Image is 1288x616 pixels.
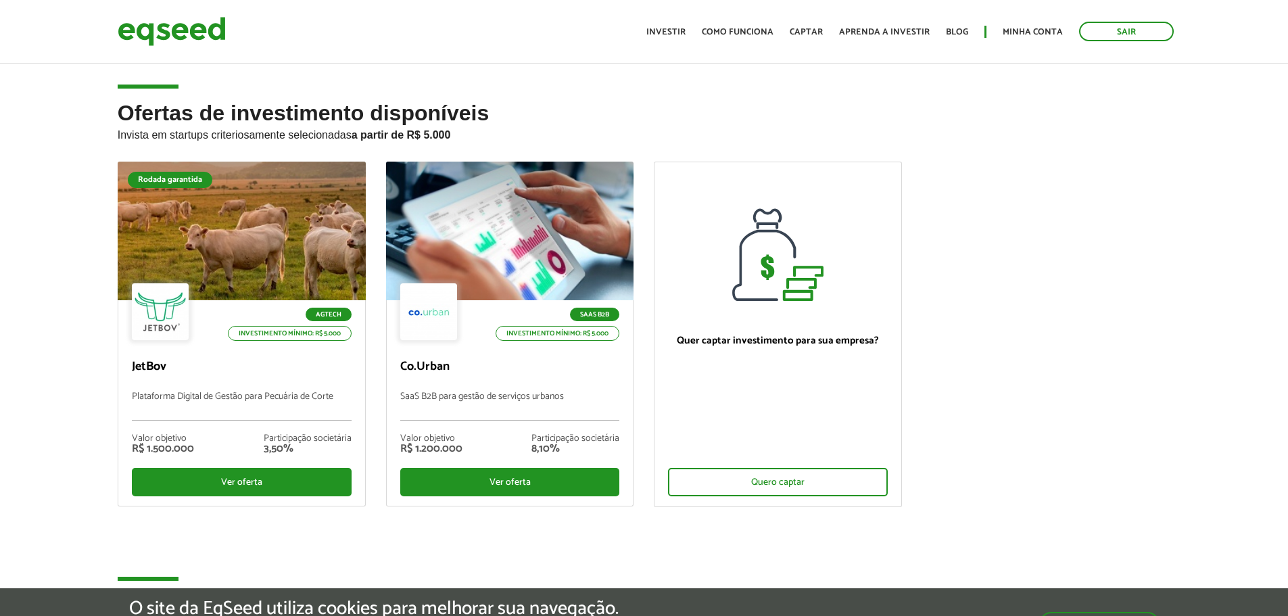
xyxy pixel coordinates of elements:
div: Rodada garantida [128,172,212,188]
div: R$ 1.500.000 [132,444,194,454]
div: Ver oferta [132,468,352,496]
a: Blog [946,28,968,37]
div: Participação societária [264,434,352,444]
div: Ver oferta [400,468,620,496]
div: Valor objetivo [400,434,462,444]
img: EqSeed [118,14,226,49]
a: SaaS B2B Investimento mínimo: R$ 5.000 Co.Urban SaaS B2B para gestão de serviços urbanos Valor ob... [386,162,634,506]
p: SaaS B2B [570,308,619,321]
strong: a partir de R$ 5.000 [352,129,451,141]
div: Quero captar [668,468,888,496]
p: SaaS B2B para gestão de serviços urbanos [400,392,620,421]
p: Plataforma Digital de Gestão para Pecuária de Corte [132,392,352,421]
p: Quer captar investimento para sua empresa? [668,335,888,347]
div: 3,50% [264,444,352,454]
p: Invista em startups criteriosamente selecionadas [118,125,1171,141]
a: Sair [1079,22,1174,41]
a: Captar [790,28,823,37]
p: Agtech [306,308,352,321]
div: 8,10% [531,444,619,454]
a: Como funciona [702,28,773,37]
a: Minha conta [1003,28,1063,37]
p: JetBov [132,360,352,375]
div: Valor objetivo [132,434,194,444]
a: Aprenda a investir [839,28,930,37]
p: Co.Urban [400,360,620,375]
div: Participação societária [531,434,619,444]
h2: Ofertas de investimento disponíveis [118,101,1171,162]
p: Investimento mínimo: R$ 5.000 [228,326,352,341]
p: Investimento mínimo: R$ 5.000 [496,326,619,341]
a: Rodada garantida Agtech Investimento mínimo: R$ 5.000 JetBov Plataforma Digital de Gestão para Pe... [118,162,366,506]
a: Investir [646,28,686,37]
a: Quer captar investimento para sua empresa? Quero captar [654,162,902,507]
div: R$ 1.200.000 [400,444,462,454]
